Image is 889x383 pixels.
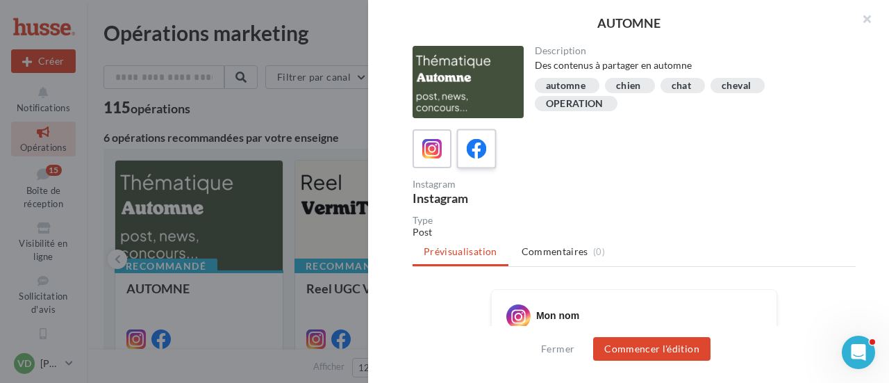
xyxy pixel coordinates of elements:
[616,81,641,91] div: chien
[593,246,605,257] span: (0)
[546,99,604,109] div: OPERATION
[672,81,691,91] div: chat
[535,341,580,357] button: Fermer
[535,46,845,56] div: Description
[413,225,856,239] div: Post
[842,336,875,369] iframe: Intercom live chat
[546,81,585,91] div: automne
[413,192,629,204] div: Instagram
[535,58,845,72] div: Des contenus à partager en automne
[390,17,867,29] div: AUTOMNE
[593,337,711,361] button: Commencer l'édition
[722,81,751,91] div: cheval
[522,245,588,259] span: Commentaires
[536,309,579,323] div: Mon nom
[413,215,856,225] div: Type
[413,179,629,189] div: Instagram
